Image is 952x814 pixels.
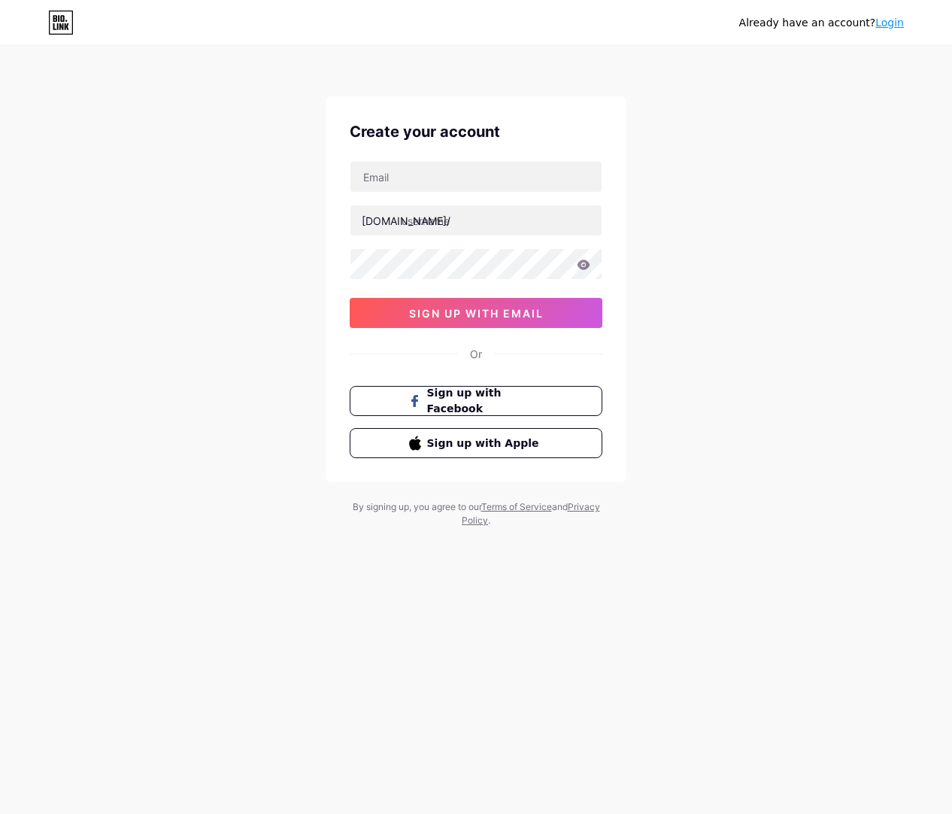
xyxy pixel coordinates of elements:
div: Already have an account? [739,15,904,31]
div: Or [470,346,482,362]
div: Create your account [350,120,602,143]
span: Sign up with Facebook [427,385,544,417]
span: sign up with email [409,307,544,320]
span: Sign up with Apple [427,436,544,451]
div: By signing up, you agree to our and . [348,500,604,527]
input: username [350,205,602,235]
a: Terms of Service [481,501,552,512]
button: Sign up with Facebook [350,386,602,416]
input: Email [350,162,602,192]
div: [DOMAIN_NAME]/ [362,213,450,229]
button: sign up with email [350,298,602,328]
button: Sign up with Apple [350,428,602,458]
a: Login [875,17,904,29]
